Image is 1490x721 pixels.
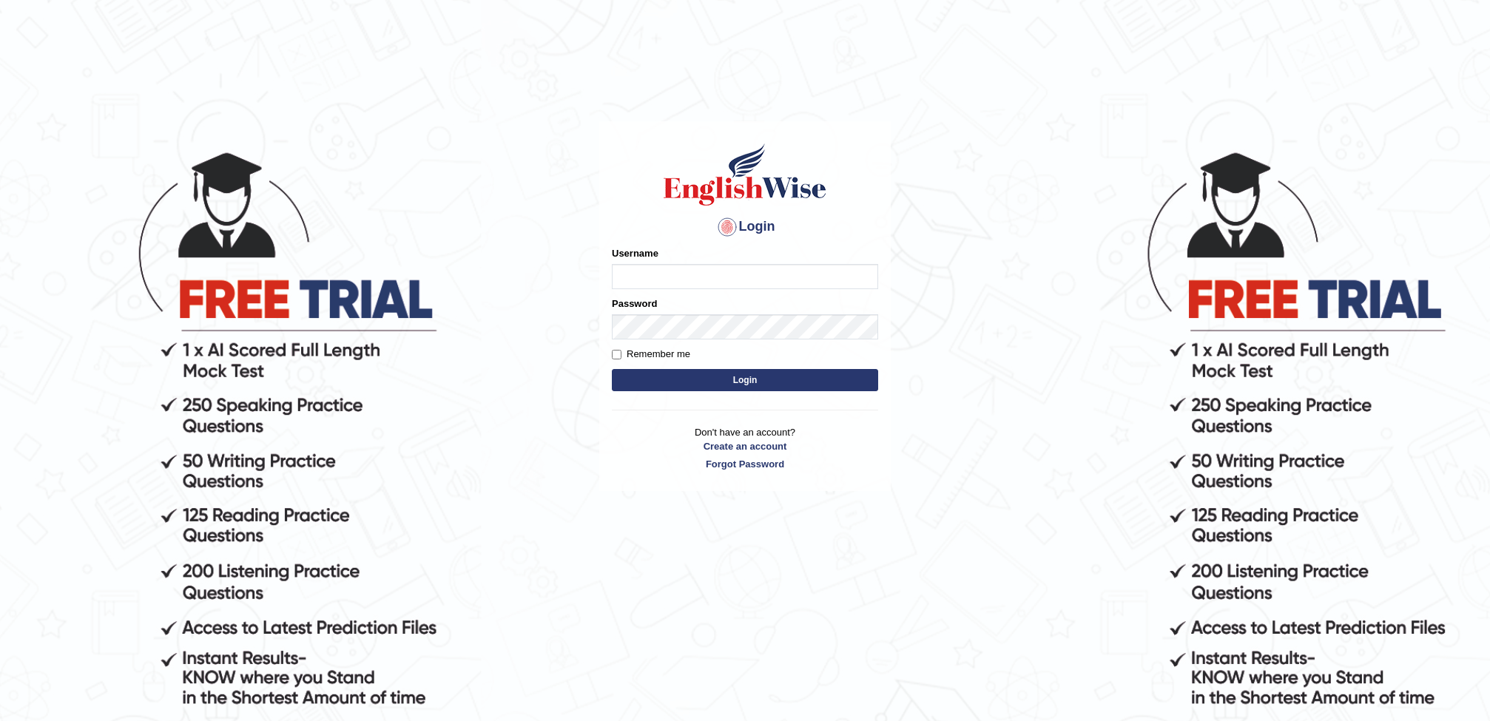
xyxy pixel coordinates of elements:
[612,350,621,359] input: Remember me
[612,457,878,471] a: Forgot Password
[661,141,829,208] img: Logo of English Wise sign in for intelligent practice with AI
[612,439,878,453] a: Create an account
[612,369,878,391] button: Login
[612,246,658,260] label: Username
[612,297,657,311] label: Password
[612,425,878,471] p: Don't have an account?
[612,215,878,239] h4: Login
[612,347,690,362] label: Remember me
